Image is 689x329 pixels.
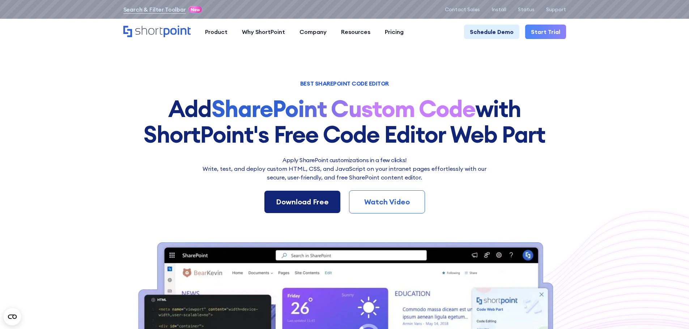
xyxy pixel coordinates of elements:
a: Support [546,7,566,12]
a: Contact Sales [445,7,480,12]
h1: Add with ShortPoint's Free Code Editor Web Part [123,96,566,147]
a: Search & Filter Toolbar [123,5,186,14]
a: Install [492,7,506,12]
div: Resources [341,27,370,36]
div: Download Free [276,196,329,207]
a: Watch Video [349,190,425,213]
a: Home [123,26,191,38]
a: Resources [334,25,378,39]
a: Download Free [264,191,340,213]
div: Pricing [385,27,404,36]
a: Company [292,25,334,39]
p: Write, test, and deploy custom HTML, CSS, and JavaScript on your intranet pages effortlessly wi﻿t... [198,164,491,182]
a: Pricing [378,25,411,39]
a: Why ShortPoint [235,25,292,39]
button: Open CMP widget [4,308,21,325]
div: Watch Video [361,196,413,207]
a: Schedule Demo [464,25,519,39]
h1: BEST SHAREPOINT CODE EDITOR [123,81,566,86]
div: Why ShortPoint [242,27,285,36]
a: Status [518,7,535,12]
a: Start Trial [525,25,566,39]
strong: SharePoint Custom Code [212,94,476,123]
div: Product [205,27,227,36]
iframe: Chat Widget [559,245,689,329]
div: Company [299,27,327,36]
h2: Apply SharePoint customizations in a few clicks! [198,156,491,164]
a: Product [198,25,235,39]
